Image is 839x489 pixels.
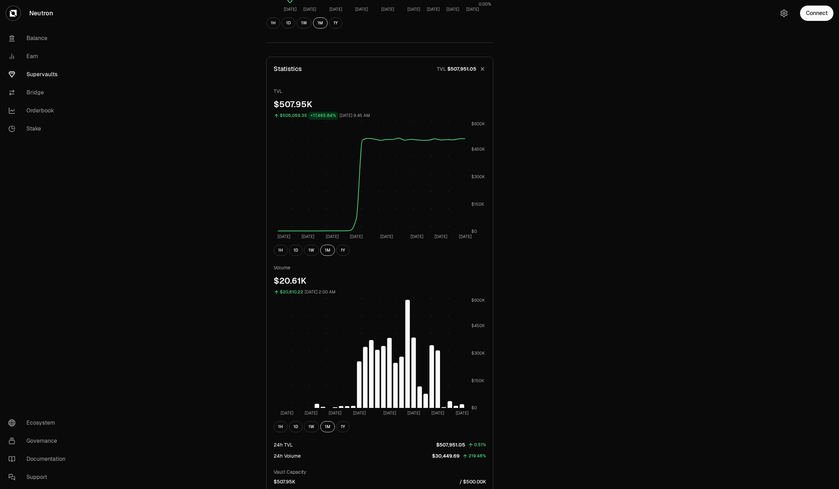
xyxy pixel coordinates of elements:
[447,65,476,72] span: $507,951.05
[274,478,295,485] p: $507.95K
[3,468,75,486] a: Support
[274,452,301,459] div: 24h Volume
[3,84,75,102] a: Bridge
[329,17,342,29] button: 1Y
[336,245,350,256] button: 1Y
[479,1,491,7] tspan: 0.00%
[460,478,486,485] p: / $500.00K
[280,288,303,296] div: $20,610.22
[274,245,288,256] button: 1H
[434,234,447,239] tspan: [DATE]
[471,229,477,234] tspan: $0
[305,288,336,296] div: [DATE] 2:00 AM
[3,120,75,138] a: Stake
[3,47,75,65] a: Earn
[437,65,446,72] p: TVL
[469,452,486,460] div: 219.48%
[471,174,485,180] tspan: $300K
[383,410,396,416] tspan: [DATE]
[320,421,335,432] button: 1M
[274,275,486,286] div: $20.61K
[474,441,486,449] div: 0.51%
[800,6,833,21] button: Connect
[432,452,460,459] p: $30,449.69
[3,102,75,120] a: Orderbook
[353,410,366,416] tspan: [DATE]
[350,234,363,239] tspan: [DATE]
[274,88,486,95] p: TVL
[471,350,485,356] tspan: $300K
[297,17,312,29] button: 1W
[3,450,75,468] a: Documentation
[274,441,293,448] div: 24h TVL
[471,378,484,384] tspan: $150K
[304,245,319,256] button: 1W
[284,7,297,12] tspan: [DATE]
[313,17,328,29] button: 1M
[289,245,303,256] button: 1D
[456,410,469,416] tspan: [DATE]
[274,264,486,271] p: Volume
[3,432,75,450] a: Governance
[289,421,303,432] button: 1D
[436,441,465,448] p: $507,951.05
[3,29,75,47] a: Balance
[304,421,319,432] button: 1W
[281,410,293,416] tspan: [DATE]
[471,298,485,303] tspan: $600K
[308,112,338,120] div: +17,465.84%
[282,17,295,29] button: 1D
[320,245,335,256] button: 1M
[3,65,75,84] a: Supervaults
[410,234,423,239] tspan: [DATE]
[355,7,368,12] tspan: [DATE]
[471,147,485,152] tspan: $450K
[305,410,317,416] tspan: [DATE]
[466,7,479,12] tspan: [DATE]
[274,99,486,110] div: $507.95K
[431,410,444,416] tspan: [DATE]
[280,112,307,120] div: $505,059.35
[329,410,342,416] tspan: [DATE]
[471,405,477,411] tspan: $0
[471,121,485,127] tspan: $600K
[427,7,440,12] tspan: [DATE]
[471,323,485,329] tspan: $450K
[329,7,342,12] tspan: [DATE]
[326,234,339,239] tspan: [DATE]
[266,17,280,29] button: 1H
[446,7,459,12] tspan: [DATE]
[274,421,288,432] button: 1H
[471,202,484,207] tspan: $150K
[274,468,486,475] p: Vault Capacity
[407,7,420,12] tspan: [DATE]
[339,112,370,120] div: [DATE] 9:45 AM
[380,234,393,239] tspan: [DATE]
[274,64,302,74] p: Statistics
[336,421,350,432] button: 1Y
[303,7,316,12] tspan: [DATE]
[277,234,290,239] tspan: [DATE]
[381,7,394,12] tspan: [DATE]
[267,57,493,81] button: StatisticsTVL$507,951.05
[301,234,314,239] tspan: [DATE]
[407,410,420,416] tspan: [DATE]
[459,234,472,239] tspan: [DATE]
[3,414,75,432] a: Ecosystem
